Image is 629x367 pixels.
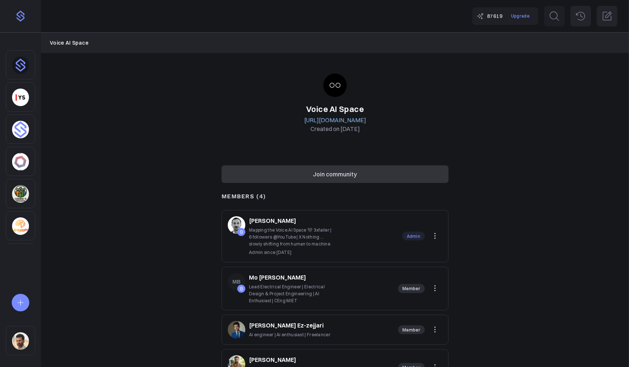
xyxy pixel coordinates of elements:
[12,121,29,138] img: 4sptar4mobdn0q43dsu7jy32kx6j
[50,39,620,47] nav: Breadcrumb
[222,124,449,133] p: Created on [DATE]
[222,103,449,116] h1: Voice AI Space
[323,74,347,97] img: 9mhdfgk8p09k1q6k3czsv07kq9ew
[249,321,324,330] a: [PERSON_NAME] Ez-zejjari
[398,284,425,293] p: Member
[228,273,245,291] img: MB
[249,226,334,248] p: Mapping the Voice AI Space 🖤 3xfailer | 6 followers @YouTube | X Nothing ... slowly shifting from...
[228,321,245,338] img: 283bcf1aace382520968f9800dee7853efc4a0a0.jpg
[487,12,502,20] span: 87619
[249,249,334,256] div: Admin since [DATE]
[12,332,29,350] img: sqr4epb0z8e5jm577i6jxqftq3ng
[249,216,296,225] a: [PERSON_NAME]
[15,10,26,22] img: purple-logo-18f04229334c5639164ff563510a1dba46e1211543e89c7069427642f6c28bac.png
[12,185,29,203] img: 3pj2efuqyeig3cua8agrd6atck9r
[12,217,29,235] img: 2jp1kfh9ib76c04m8niqu4f45e0u
[304,116,366,124] a: [URL][DOMAIN_NAME]
[228,216,245,234] img: 28af0a1e3d4f40531edab4c731fc1aa6b0a27966.jpg
[50,39,89,47] a: Voice AI Space
[507,10,534,22] a: Upgrade
[222,192,266,201] h4: MEMBERS (4)
[249,331,331,338] p: Ai engineer | Ai enthusiast | Freelancer
[249,273,306,282] a: Mo [PERSON_NAME]
[12,56,29,74] img: dhnou9yomun9587rl8johsq6w6vr
[249,283,334,304] p: Lead Electrical Engineer | Electrical Design & Project Engineering | AI Enthusiast | CEng MIET
[12,89,29,106] img: yorkseed.co
[249,355,296,364] a: [PERSON_NAME]
[402,232,425,240] p: Admin
[12,153,29,171] img: 4hc3xb4og75h35779zhp6duy5ffo
[398,325,425,334] p: Member
[222,165,449,183] button: Join community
